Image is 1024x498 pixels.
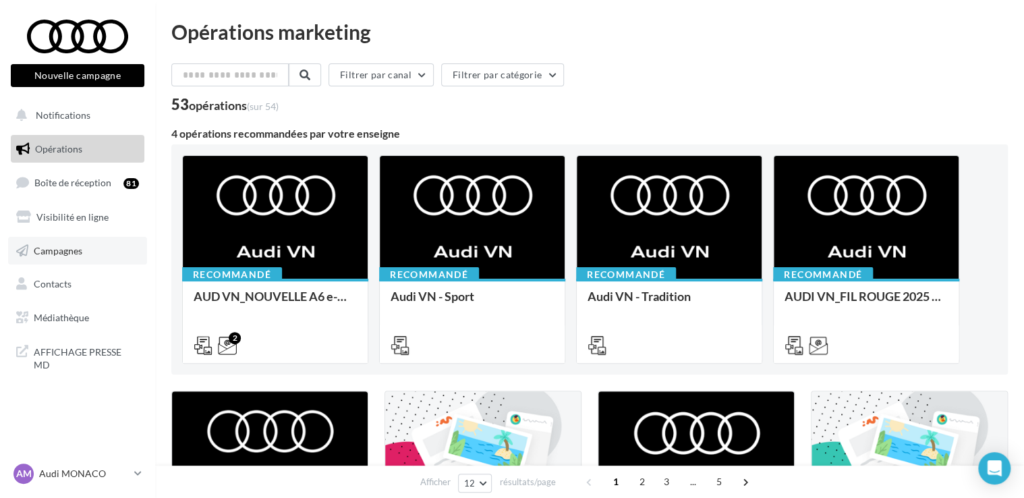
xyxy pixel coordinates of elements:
div: 53 [171,97,279,112]
span: 5 [708,471,730,493]
span: ... [682,471,704,493]
span: (sur 54) [247,101,279,112]
span: AM [16,467,32,480]
span: 3 [656,471,677,493]
p: Audi MONACO [39,467,129,480]
div: Audi VN - Sport [391,289,554,316]
div: AUD VN_NOUVELLE A6 e-tron [194,289,357,316]
button: Notifications [8,101,142,130]
div: Recommandé [773,267,873,282]
a: Visibilité en ligne [8,203,147,231]
div: 81 [123,178,139,189]
a: AFFICHAGE PRESSE MD [8,337,147,377]
span: Contacts [34,278,72,289]
div: Open Intercom Messenger [978,452,1011,485]
span: Campagnes [34,244,82,256]
span: résultats/page [499,476,555,489]
div: Recommandé [379,267,479,282]
span: 1 [605,471,627,493]
button: 12 [458,474,492,493]
a: AM Audi MONACO [11,461,144,487]
a: Médiathèque [8,304,147,332]
span: Boîte de réception [34,177,111,188]
div: AUDI VN_FIL ROUGE 2025 - A1, Q2, Q3, Q5 et Q4 e-tron [785,289,948,316]
div: Audi VN - Tradition [588,289,751,316]
span: 2 [631,471,653,493]
a: Campagnes [8,237,147,265]
a: Contacts [8,270,147,298]
span: Notifications [36,109,90,121]
div: 4 opérations recommandées par votre enseigne [171,128,1008,139]
span: 12 [464,478,476,489]
span: Opérations [35,143,82,155]
a: Boîte de réception81 [8,168,147,197]
button: Filtrer par canal [329,63,434,86]
button: Filtrer par catégorie [441,63,564,86]
a: Opérations [8,135,147,163]
div: Opérations marketing [171,22,1008,42]
span: AFFICHAGE PRESSE MD [34,343,139,372]
div: Recommandé [576,267,676,282]
button: Nouvelle campagne [11,64,144,87]
div: 2 [229,332,241,344]
span: Médiathèque [34,312,89,323]
div: Recommandé [182,267,282,282]
div: opérations [189,99,279,111]
span: Afficher [420,476,451,489]
span: Visibilité en ligne [36,211,109,223]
